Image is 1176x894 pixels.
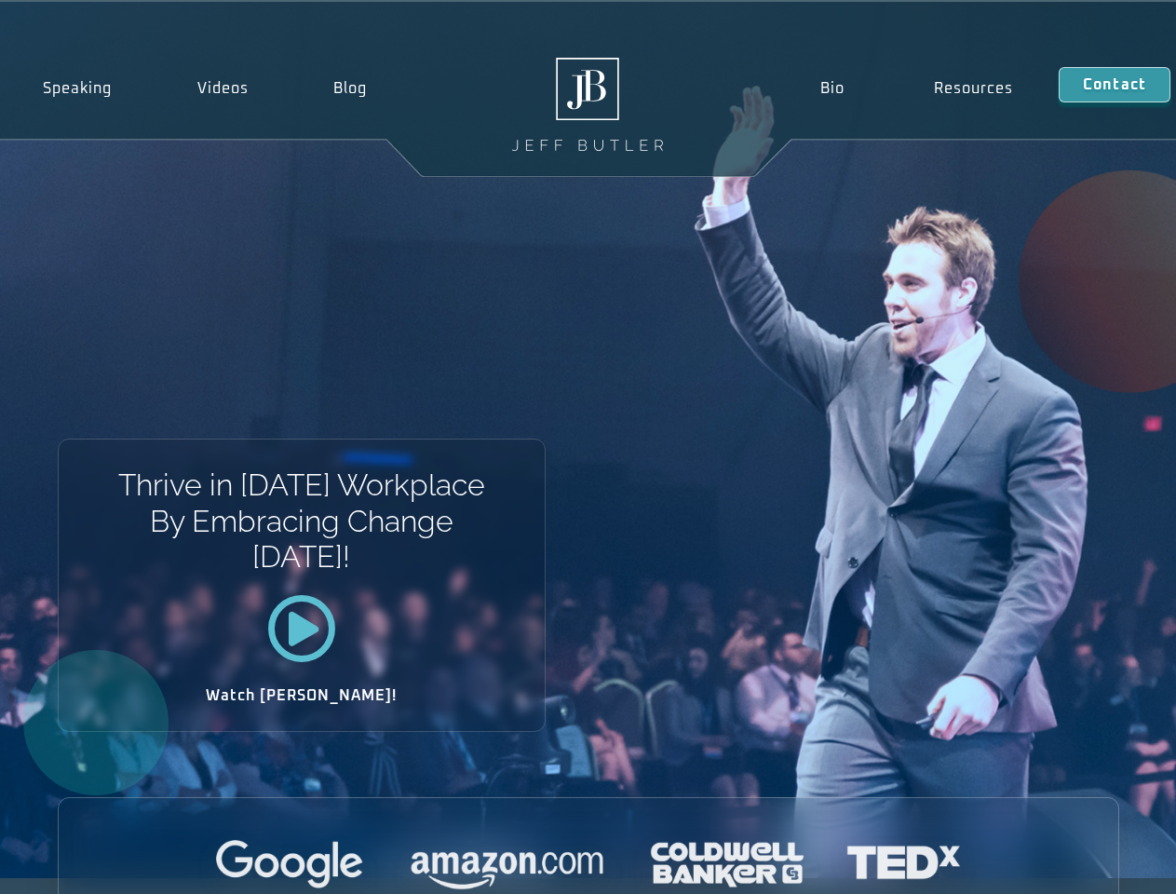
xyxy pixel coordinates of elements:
a: Blog [291,67,410,110]
a: Videos [155,67,291,110]
h2: Watch [PERSON_NAME]! [124,688,480,703]
a: Contact [1059,67,1170,102]
a: Bio [775,67,889,110]
h1: Thrive in [DATE] Workplace By Embracing Change [DATE]! [116,467,486,575]
nav: Menu [775,67,1058,110]
span: Contact [1083,77,1146,92]
a: Resources [889,67,1059,110]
